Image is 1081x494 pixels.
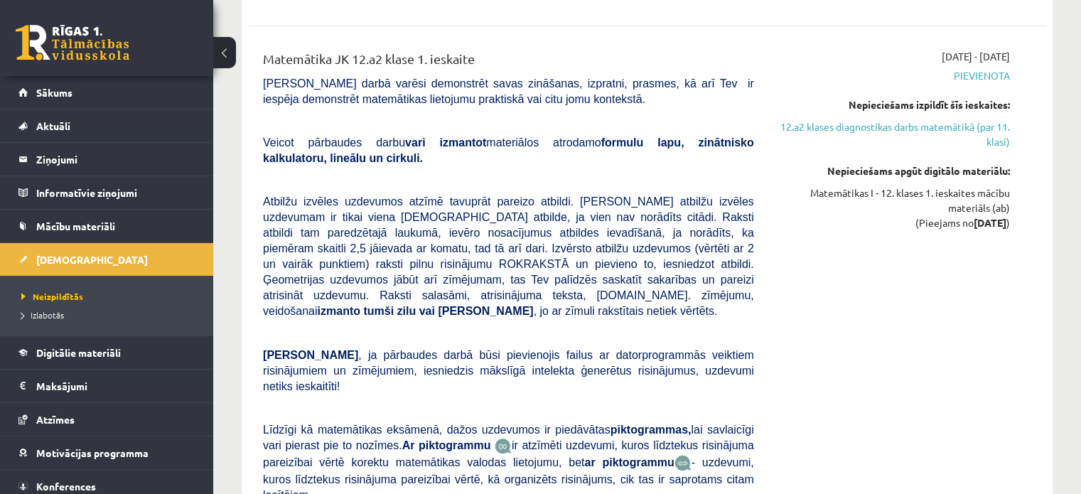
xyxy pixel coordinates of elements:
span: Līdzīgi kā matemātikas eksāmenā, dažos uzdevumos ir piedāvātas lai savlaicīgi vari pierast pie to... [263,424,754,451]
a: [DEMOGRAPHIC_DATA] [18,243,195,276]
span: Atzīmes [36,413,75,426]
b: vari izmantot [405,136,486,149]
span: Konferences [36,480,96,493]
span: Pievienota [775,68,1010,83]
a: Neizpildītās [21,290,199,303]
img: JfuEzvunn4EvwAAAAASUVORK5CYII= [495,438,512,454]
span: Mācību materiāli [36,220,115,232]
legend: Ziņojumi [36,143,195,176]
a: Rīgas 1. Tālmācības vidusskola [16,25,129,60]
legend: Maksājumi [36,370,195,402]
b: Ar piktogrammu [402,439,491,451]
span: Sākums [36,86,72,99]
a: Mācību materiāli [18,210,195,242]
div: Matemātikas I - 12. klases 1. ieskaites mācību materiāls (ab) (Pieejams no ) [775,186,1010,230]
span: [PERSON_NAME] [263,349,358,361]
span: [DEMOGRAPHIC_DATA] [36,253,148,266]
a: Motivācijas programma [18,436,195,469]
a: Informatīvie ziņojumi [18,176,195,209]
span: [PERSON_NAME] darbā varēsi demonstrēt savas zināšanas, izpratni, prasmes, kā arī Tev ir iespēja d... [263,77,754,105]
b: formulu lapu, zinātnisko kalkulatoru, lineālu un cirkuli. [263,136,754,164]
legend: Informatīvie ziņojumi [36,176,195,209]
span: Motivācijas programma [36,446,149,459]
b: piktogrammas, [611,424,692,436]
span: Izlabotās [21,309,64,321]
span: , ja pārbaudes darbā būsi pievienojis failus ar datorprogrammās veiktiem risinājumiem un zīmējumi... [263,349,754,392]
span: [DATE] - [DATE] [942,49,1010,64]
strong: [DATE] [974,216,1006,229]
a: Aktuāli [18,109,195,142]
span: ir atzīmēti uzdevumi, kuros līdztekus risinājuma pareizībai vērtē korektu matemātikas valodas lie... [263,439,754,468]
div: Nepieciešams izpildīt šīs ieskaites: [775,97,1010,112]
img: wKvN42sLe3LLwAAAABJRU5ErkJggg== [674,455,692,471]
a: 12.a2 klases diagnostikas darbs matemātikā (par 11. klasi) [775,119,1010,149]
div: Nepieciešams apgūt digitālo materiālu: [775,163,1010,178]
span: Neizpildītās [21,291,83,302]
b: ar piktogrammu [584,456,674,468]
a: Maksājumi [18,370,195,402]
span: Aktuāli [36,119,70,132]
a: Atzīmes [18,403,195,436]
a: Izlabotās [21,308,199,321]
div: Matemātika JK 12.a2 klase 1. ieskaite [263,49,754,75]
span: Digitālie materiāli [36,346,121,359]
b: izmanto [318,305,360,317]
span: Veicot pārbaudes darbu materiālos atrodamo [263,136,754,164]
a: Ziņojumi [18,143,195,176]
span: Atbilžu izvēles uzdevumos atzīmē tavuprāt pareizo atbildi. [PERSON_NAME] atbilžu izvēles uzdevuma... [263,195,754,317]
a: Digitālie materiāli [18,336,195,369]
a: Sākums [18,76,195,109]
b: tumši zilu vai [PERSON_NAME] [363,305,533,317]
